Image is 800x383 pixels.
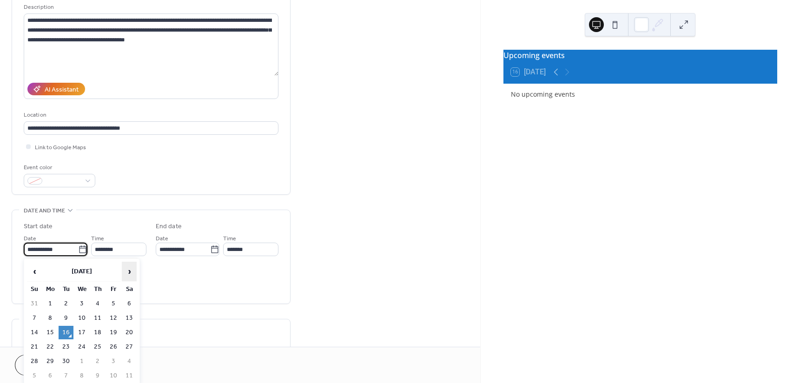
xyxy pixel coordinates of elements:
[24,222,53,231] div: Start date
[122,340,137,354] td: 27
[27,283,42,296] th: Su
[15,355,72,376] button: Cancel
[59,369,73,383] td: 7
[74,326,89,339] td: 17
[59,311,73,325] td: 9
[27,326,42,339] td: 14
[74,311,89,325] td: 10
[43,297,58,310] td: 1
[106,283,121,296] th: Fr
[122,326,137,339] td: 20
[59,326,73,339] td: 16
[27,355,42,368] td: 28
[122,262,136,281] span: ›
[106,326,121,339] td: 19
[106,369,121,383] td: 10
[90,283,105,296] th: Th
[90,355,105,368] td: 2
[24,110,277,120] div: Location
[90,311,105,325] td: 11
[106,355,121,368] td: 3
[59,283,73,296] th: Tu
[24,2,277,12] div: Description
[43,369,58,383] td: 6
[43,355,58,368] td: 29
[59,297,73,310] td: 2
[27,262,41,281] span: ‹
[106,311,121,325] td: 12
[24,163,93,172] div: Event color
[43,326,58,339] td: 15
[43,262,121,282] th: [DATE]
[27,297,42,310] td: 31
[90,326,105,339] td: 18
[27,311,42,325] td: 7
[223,234,236,244] span: Time
[35,143,86,152] span: Link to Google Maps
[43,311,58,325] td: 8
[24,206,65,216] span: Date and time
[24,234,36,244] span: Date
[122,311,137,325] td: 13
[90,340,105,354] td: 25
[503,50,777,61] div: Upcoming events
[59,340,73,354] td: 23
[74,355,89,368] td: 1
[91,234,104,244] span: Time
[27,83,85,95] button: AI Assistant
[74,340,89,354] td: 24
[27,369,42,383] td: 5
[43,340,58,354] td: 22
[74,297,89,310] td: 3
[122,283,137,296] th: Sa
[74,283,89,296] th: We
[43,283,58,296] th: Mo
[122,297,137,310] td: 6
[106,340,121,354] td: 26
[59,355,73,368] td: 30
[45,85,79,95] div: AI Assistant
[511,89,770,99] div: No upcoming events
[90,297,105,310] td: 4
[90,369,105,383] td: 9
[106,297,121,310] td: 5
[122,355,137,368] td: 4
[156,234,168,244] span: Date
[74,369,89,383] td: 8
[122,369,137,383] td: 11
[27,340,42,354] td: 21
[156,222,182,231] div: End date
